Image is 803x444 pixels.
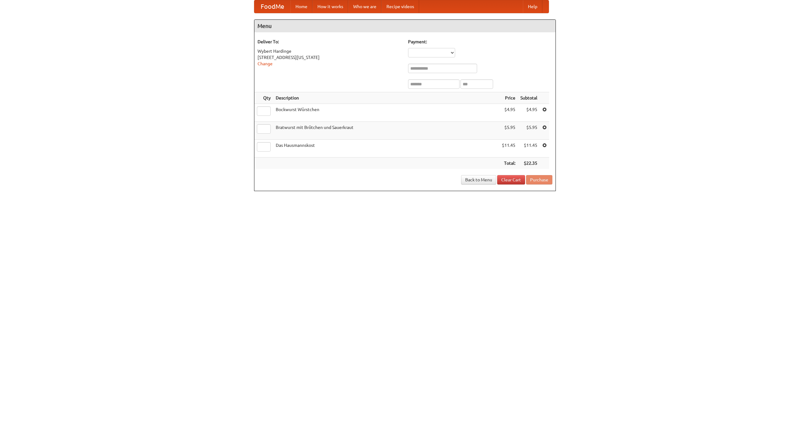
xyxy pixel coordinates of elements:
[312,0,348,13] a: How it works
[258,39,402,45] h5: Deliver To:
[254,0,290,13] a: FoodMe
[258,48,402,54] div: Wybert Hardinge
[499,122,518,140] td: $5.95
[273,122,499,140] td: Bratwurst mit Brötchen und Sauerkraut
[258,61,273,66] a: Change
[273,140,499,158] td: Das Hausmannskost
[461,175,496,185] a: Back to Menu
[408,39,552,45] h5: Payment:
[526,175,552,185] button: Purchase
[518,158,540,169] th: $22.35
[518,104,540,122] td: $4.95
[523,0,542,13] a: Help
[518,92,540,104] th: Subtotal
[497,175,525,185] a: Clear Cart
[499,158,518,169] th: Total:
[499,92,518,104] th: Price
[348,0,381,13] a: Who we are
[518,140,540,158] td: $11.45
[254,20,556,32] h4: Menu
[290,0,312,13] a: Home
[381,0,419,13] a: Recipe videos
[499,104,518,122] td: $4.95
[254,92,273,104] th: Qty
[273,92,499,104] th: Description
[518,122,540,140] td: $5.95
[273,104,499,122] td: Bockwurst Würstchen
[499,140,518,158] td: $11.45
[258,54,402,61] div: [STREET_ADDRESS][US_STATE]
